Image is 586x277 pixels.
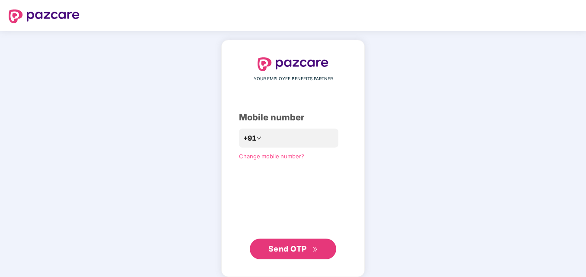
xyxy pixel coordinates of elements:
img: logo [258,57,328,71]
span: Send OTP [268,244,307,253]
span: YOUR EMPLOYEE BENEFITS PARTNER [254,76,333,82]
a: Change mobile number? [239,153,304,160]
button: Send OTPdouble-right [250,239,336,259]
span: down [256,135,261,141]
span: +91 [243,133,256,144]
span: double-right [312,247,318,252]
div: Mobile number [239,111,347,124]
img: logo [9,9,80,23]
